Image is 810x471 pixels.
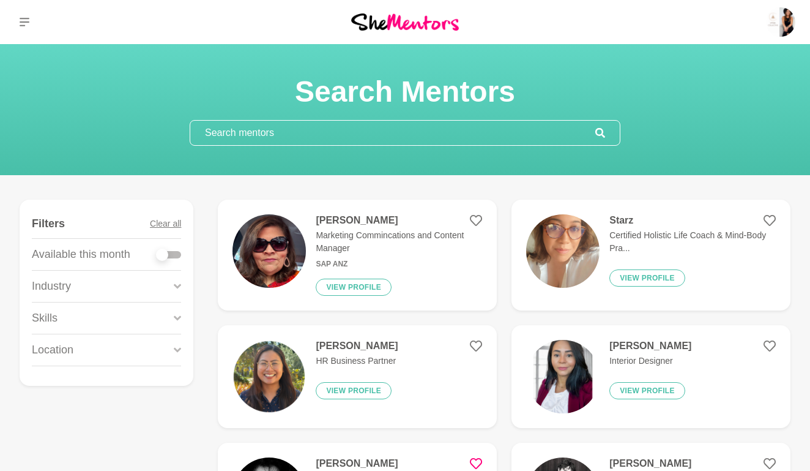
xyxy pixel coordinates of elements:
[232,214,306,288] img: aa23f5878ab499289e4fcd759c0b7f51d43bf30b-1200x1599.jpg
[190,121,595,145] input: Search mentors
[32,342,73,358] p: Location
[526,340,600,413] img: 672c9e0f5c28f94a877040268cd8e7ac1f2c7f14-1080x1350.png
[526,214,600,288] img: ec11b24c0aac152775f8df71426d334388dc0d10-1080x1920.jpg
[218,325,497,428] a: [PERSON_NAME]HR Business PartnerView profile
[232,340,306,413] img: 231d6636be52241877ec7df6b9df3e537ea7a8ca-1080x1080.png
[609,458,776,470] h4: [PERSON_NAME]
[316,260,482,269] h6: SAP ANZ
[609,229,776,255] p: Certified Holistic Life Coach & Mind-Body Pra...
[609,214,776,227] h4: Starz
[316,382,392,399] button: View profile
[316,214,482,227] h4: [PERSON_NAME]
[190,73,620,110] h1: Search Mentors
[609,355,691,367] p: Interior Designer
[316,229,482,255] p: Marketing Commincations and Content Manager
[316,340,398,352] h4: [PERSON_NAME]
[609,382,685,399] button: View profile
[32,310,58,326] p: Skills
[150,209,181,238] button: Clear all
[511,200,790,311] a: StarzCertified Holistic Life Coach & Mind-Body Pra...View profile
[511,325,790,428] a: [PERSON_NAME]Interior DesignerView profile
[32,278,71,295] p: Industry
[766,7,795,37] img: Carry-Louise Hansell
[316,355,398,367] p: HR Business Partner
[351,13,459,30] img: She Mentors Logo
[609,269,685,287] button: View profile
[218,200,497,311] a: [PERSON_NAME]Marketing Commincations and Content ManagerSAP ANZView profile
[316,458,398,470] h4: [PERSON_NAME]
[32,217,65,231] h4: Filters
[32,246,130,263] p: Available this month
[316,279,392,296] button: View profile
[609,340,691,352] h4: [PERSON_NAME]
